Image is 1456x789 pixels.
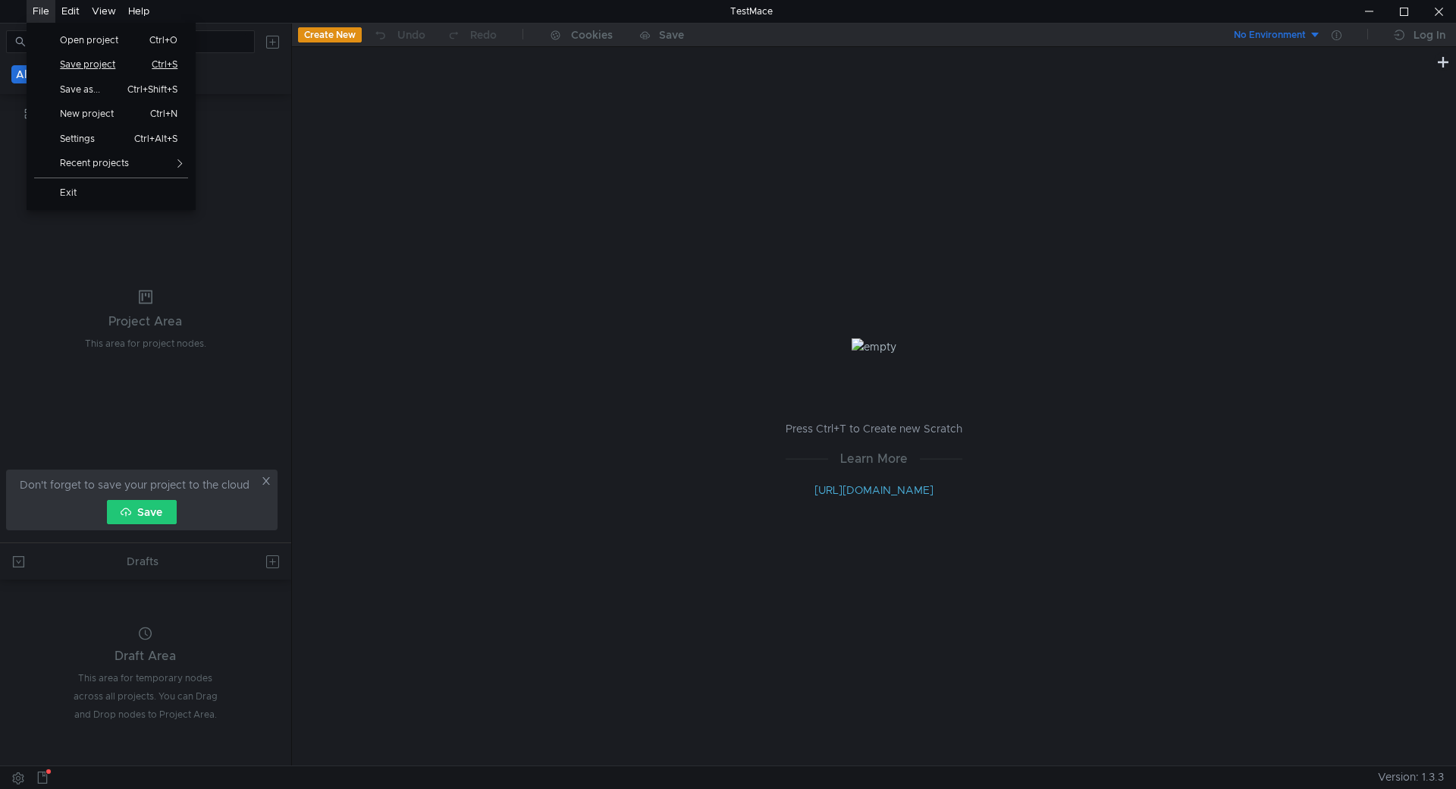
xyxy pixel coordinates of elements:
div: Log In [1414,26,1445,44]
span: Version: 1.3.3 [1378,766,1444,788]
div: Drafts [127,552,158,571]
button: Redo [436,24,507,46]
button: Create New [298,27,362,42]
a: [URL][DOMAIN_NAME] [814,483,934,497]
div: No Environment [1234,28,1306,42]
button: No Environment [1216,23,1321,47]
p: Press Ctrl+T to Create new Scratch [786,420,962,438]
div: Undo [397,26,425,44]
span: Don't forget to save your project to the cloud [20,476,249,494]
img: empty [852,338,896,355]
button: All [11,65,33,83]
div: Save [659,30,684,40]
span: Learn More [828,449,920,468]
div: Redo [470,26,497,44]
button: Save [107,500,177,524]
div: Cookies [571,26,613,44]
button: Undo [362,24,436,46]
